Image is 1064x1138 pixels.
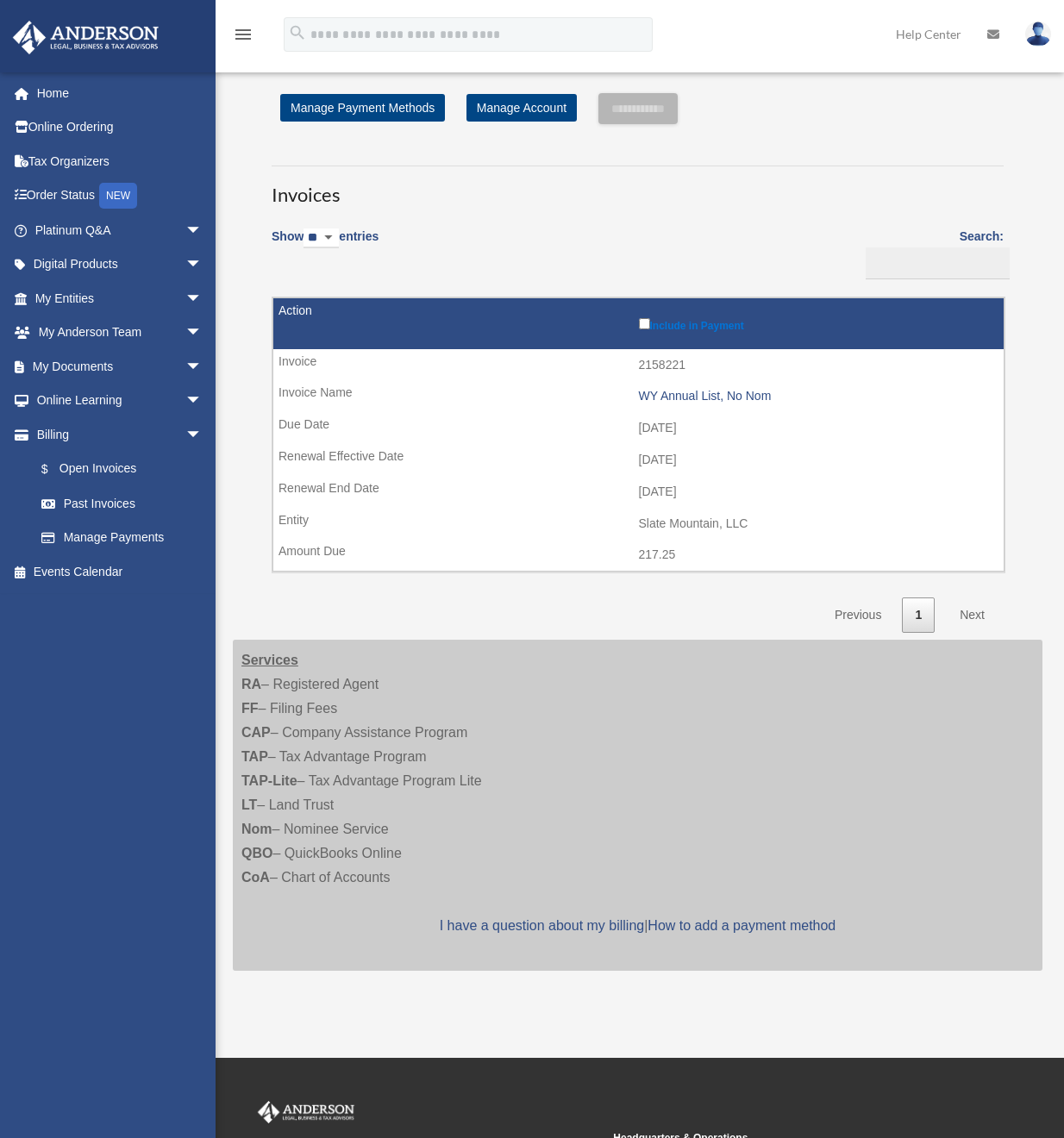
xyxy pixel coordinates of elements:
[304,228,339,248] select: Showentries
[241,725,271,740] strong: CAP
[639,389,996,403] div: WY Annual List, No Nom
[51,459,59,480] span: $
[24,486,220,521] a: Past Invoices
[440,918,644,933] a: I have a question about my billing
[241,846,272,860] strong: QBO
[12,178,228,214] a: Order StatusNEW
[241,870,270,885] strong: CoA
[185,281,220,316] span: arrow_drop_down
[947,597,998,633] a: Next
[185,384,220,419] span: arrow_drop_down
[639,315,996,332] label: Include in Payment
[99,183,137,209] div: NEW
[241,797,257,812] strong: LT
[185,417,220,453] span: arrow_drop_down
[273,476,1004,509] td: [DATE]
[241,701,259,716] strong: FF
[1025,22,1051,47] img: User Pic
[12,349,228,384] a: My Documentsarrow_drop_down
[233,640,1042,971] div: – Registered Agent – Filing Fees – Company Assistance Program – Tax Advantage Program – Tax Advan...
[12,417,220,452] a: Billingarrow_drop_down
[185,213,220,248] span: arrow_drop_down
[8,21,164,54] img: Anderson Advisors Platinum Portal
[233,24,253,45] i: menu
[273,444,1004,477] td: [DATE]
[241,822,272,836] strong: Nom
[902,597,935,633] a: 1
[24,521,220,555] a: Manage Payments
[648,918,836,933] a: How to add a payment method
[273,412,1004,445] td: [DATE]
[241,653,298,667] strong: Services
[272,166,1004,209] h3: Invoices
[12,281,228,316] a: My Entitiesarrow_drop_down
[12,316,228,350] a: My Anderson Teamarrow_drop_down
[254,1101,358,1123] img: Anderson Advisors Platinum Portal
[233,30,253,45] a: menu
[185,247,220,283] span: arrow_drop_down
[272,226,379,266] label: Show entries
[12,213,228,247] a: Platinum Q&Aarrow_drop_down
[866,247,1010,280] input: Search:
[12,110,228,145] a: Online Ordering
[822,597,894,633] a: Previous
[241,773,297,788] strong: TAP-Lite
[185,316,220,351] span: arrow_drop_down
[466,94,577,122] a: Manage Account
[288,23,307,42] i: search
[12,554,228,589] a: Events Calendar
[185,349,220,385] span: arrow_drop_down
[241,677,261,691] strong: RA
[273,508,1004,541] td: Slate Mountain, LLC
[280,94,445,122] a: Manage Payment Methods
[241,914,1034,938] p: |
[24,452,211,487] a: $Open Invoices
[241,749,268,764] strong: TAP
[12,76,228,110] a: Home
[273,349,1004,382] td: 2158221
[12,384,228,418] a: Online Learningarrow_drop_down
[12,144,228,178] a: Tax Organizers
[860,226,1004,279] label: Search:
[639,318,650,329] input: Include in Payment
[273,539,1004,572] td: 217.25
[12,247,228,282] a: Digital Productsarrow_drop_down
